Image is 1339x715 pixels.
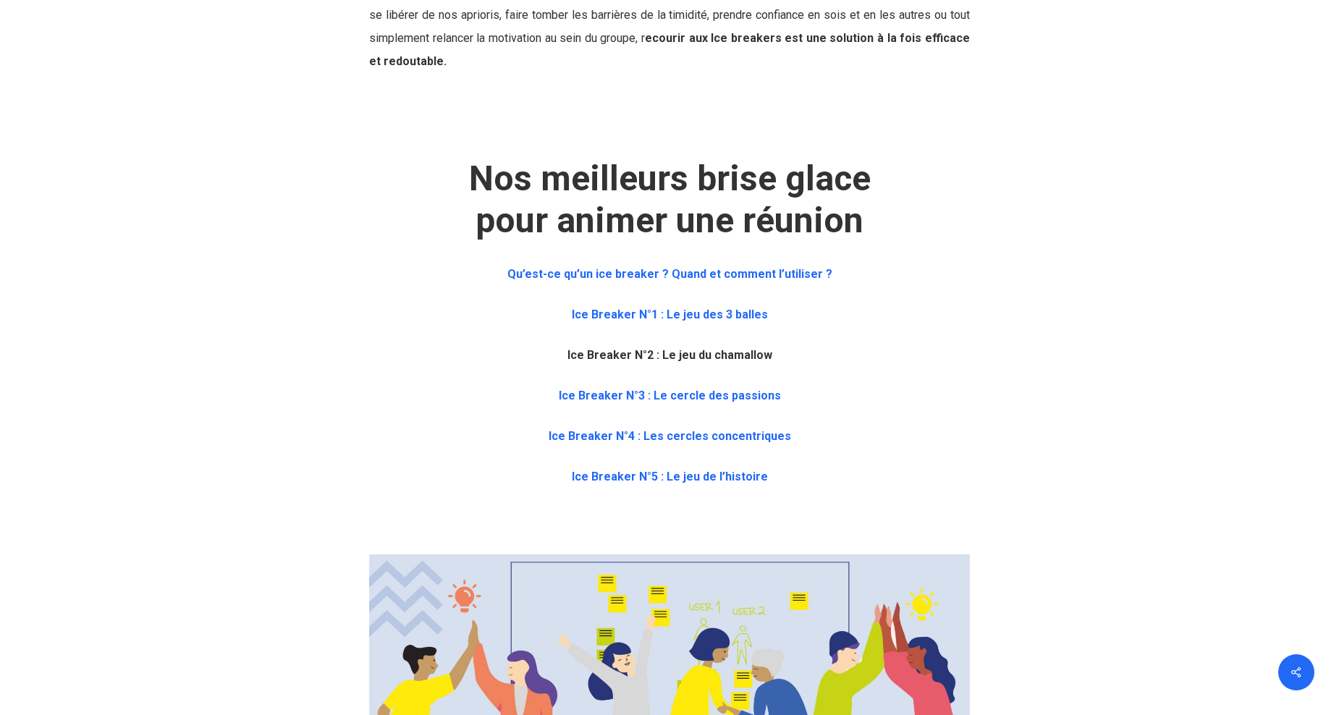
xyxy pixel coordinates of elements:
a: Ice Breaker N°2 : Le jeu du chamallow [567,348,772,362]
a: Qu’est-ce qu’un ice breaker ? Quand et comment l’utiliser ? [507,267,832,281]
a: Ice Breaker N°4 : Les cercles concentriques [549,429,791,443]
h2: Nos meilleurs brise glace pour animer une réunion [431,158,908,242]
a: Ice Breaker N°1 : Le jeu des 3 balles [572,308,768,321]
a: Ice Breaker N°5 : Le jeu de l’histoire [572,470,768,483]
strong: ecourir aux Ice breakers est une solution à la fois efficace et redoutable. [369,31,970,68]
a: Ice Breaker N°3 : Le cercle des passions [559,389,781,402]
